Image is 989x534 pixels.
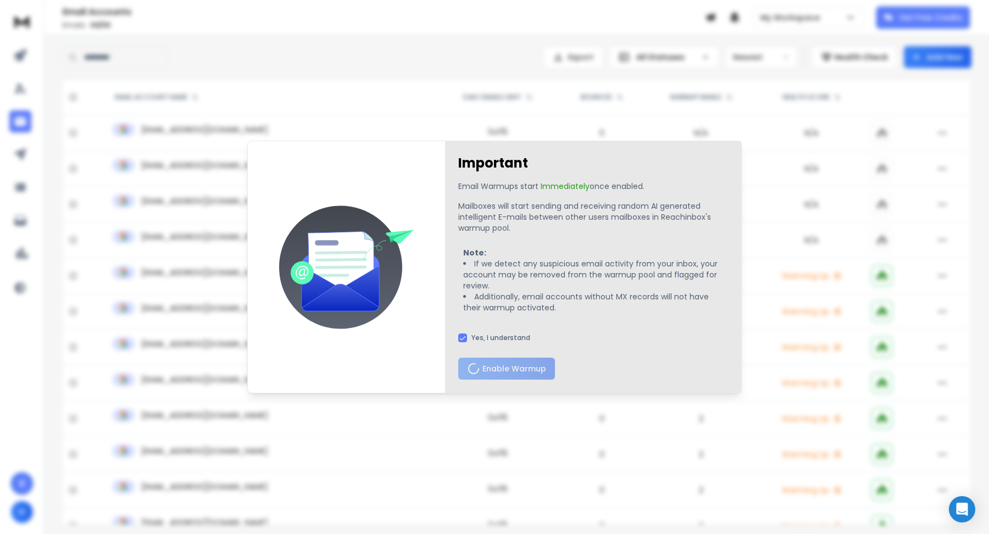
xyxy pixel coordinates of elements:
[458,154,528,172] h1: Important
[471,333,530,342] label: Yes, I understand
[463,247,723,258] p: Note:
[463,291,723,313] li: Additionally, email accounts without MX records will not have their warmup activated.
[949,496,975,522] div: Open Intercom Messenger
[541,181,590,192] span: Immediately
[458,201,728,233] p: Mailboxes will start sending and receiving random AI generated intelligent E-mails between other ...
[458,181,644,192] p: Email Warmups start once enabled.
[463,258,723,291] li: If we detect any suspicious email activity from your inbox, your account may be removed from the ...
